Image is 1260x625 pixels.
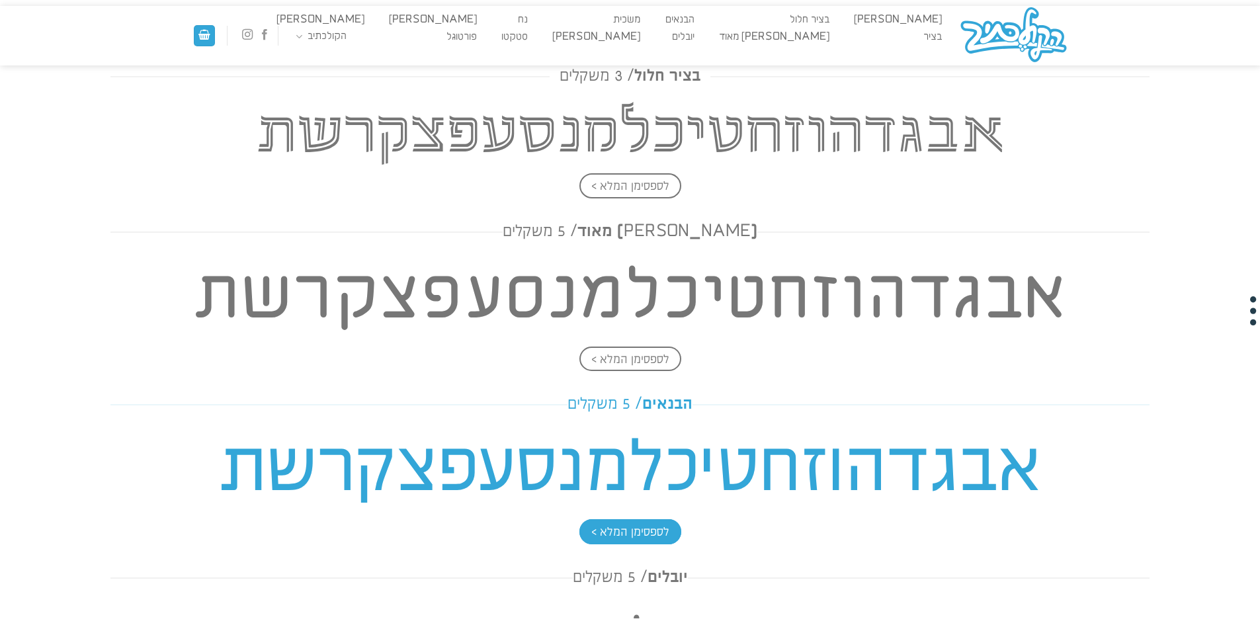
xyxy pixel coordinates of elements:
[573,569,648,587] span: / 5 משקלים
[579,519,681,544] span: לספסימן המלא >
[440,30,483,44] a: פורטוגל
[579,347,681,372] span: לספסימן המלא >
[110,394,1150,538] a: הבנאים/ 5 משקלים אבגדהוזחטיכלמנסעפצקרשת לספסימן המלא >
[270,13,370,26] a: [PERSON_NAME]
[290,30,353,43] a: הקולכתיב
[503,222,757,243] span: [PERSON_NAME] מאוד
[573,567,688,589] span: יובלים
[712,30,835,44] a: [PERSON_NAME] מאוד
[959,6,1068,65] img: הקולכתיב
[783,13,835,26] a: בציר חלול
[567,394,693,415] span: הבנאים
[579,173,681,198] span: לספסימן המלא >
[917,30,948,44] a: בציר
[110,222,1150,365] a: [PERSON_NAME] מאוד/ 5 משקלים אבגדהוזחטיכלמנסעפצקרשת לספסימן המלא >
[847,13,948,26] a: [PERSON_NAME]
[503,223,577,241] span: / 5 משקלים
[259,28,270,42] a: עקבו אחרינו בפייסבוק
[665,30,700,44] a: יובלים
[560,66,700,87] span: בציר חלול
[495,30,534,44] a: סטקטו
[194,25,215,47] a: מעבר לסל הקניות
[241,28,252,42] a: עקבו אחרינו באינסטגרם
[560,67,634,85] span: / 3 משקלים
[567,396,642,413] span: / 5 משקלים
[382,13,483,26] a: [PERSON_NAME]
[110,66,1150,192] a: בציר חלול/ 3 משקלים אבגדהוזחטיכלמנסעפצקרשת לספסימן המלא >
[659,13,700,26] a: הבנאים
[110,422,1150,517] h4: אבגדהוזחטיכלמנסעפצקרשת
[512,13,534,26] a: נח
[607,13,647,26] a: משׂכית
[110,249,1150,345] h4: אבגדהוזחטיכלמנסעפצקרשת
[546,30,647,44] a: [PERSON_NAME]
[110,94,1150,171] h2: אבגדהוזחטיכלמנסעפצקרשת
